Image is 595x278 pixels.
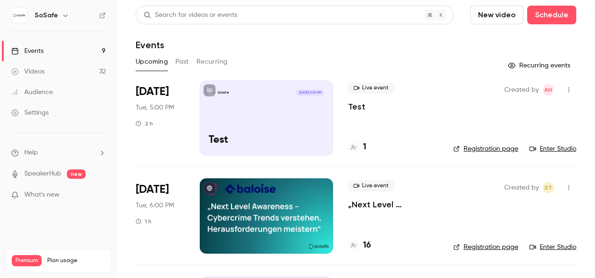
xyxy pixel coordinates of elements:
[24,148,38,158] span: Help
[530,144,576,154] a: Enter Studio
[136,178,185,253] div: Sep 9 Tue, 10:00 AM (Europe/Berlin)
[136,120,153,127] div: 2 h
[144,10,237,20] div: Search for videos or events
[543,182,554,193] span: Stefanie Theil
[543,84,554,95] span: Adriana Hanika
[136,218,152,225] div: 1 h
[527,6,576,24] button: Schedule
[11,46,44,56] div: Events
[136,201,174,210] span: Tue, 6:00 PM
[200,80,333,155] a: Test SoSafe[DATE] 5:00 PMTest
[348,180,394,191] span: Live event
[11,148,106,158] li: help-dropdown-opener
[453,144,518,154] a: Registration page
[218,90,229,95] p: SoSafe
[296,89,324,96] span: [DATE] 5:00 PM
[24,169,61,179] a: SpeakerHub
[24,190,59,200] span: What's new
[348,239,371,252] a: 16
[530,242,576,252] a: Enter Studio
[175,54,189,69] button: Past
[363,239,371,252] h4: 16
[504,182,539,193] span: Created by
[11,108,49,117] div: Settings
[453,242,518,252] a: Registration page
[12,8,27,23] img: SoSafe
[136,182,169,197] span: [DATE]
[544,182,552,193] span: ST
[504,84,539,95] span: Created by
[136,103,174,112] span: Tue, 5:00 PM
[35,11,58,20] h6: SoSafe
[348,199,438,210] a: „Next Level Awareness – Cybercrime Trends verstehen, Herausforderungen meistern“
[136,39,164,51] h1: Events
[11,67,44,76] div: Videos
[504,58,576,73] button: Recurring events
[136,84,169,99] span: [DATE]
[11,88,53,97] div: Audience
[136,54,168,69] button: Upcoming
[470,6,523,24] button: New video
[348,101,365,112] a: Test
[363,141,366,154] h4: 1
[47,257,105,264] span: Plan usage
[209,134,324,146] p: Test
[544,84,552,95] span: AH
[348,82,394,94] span: Live event
[196,54,228,69] button: Recurring
[94,191,106,199] iframe: Noticeable Trigger
[348,141,366,154] a: 1
[12,255,42,266] span: Premium
[67,169,86,179] span: new
[136,80,185,155] div: Sep 9 Tue, 9:00 AM (Europe/Berlin)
